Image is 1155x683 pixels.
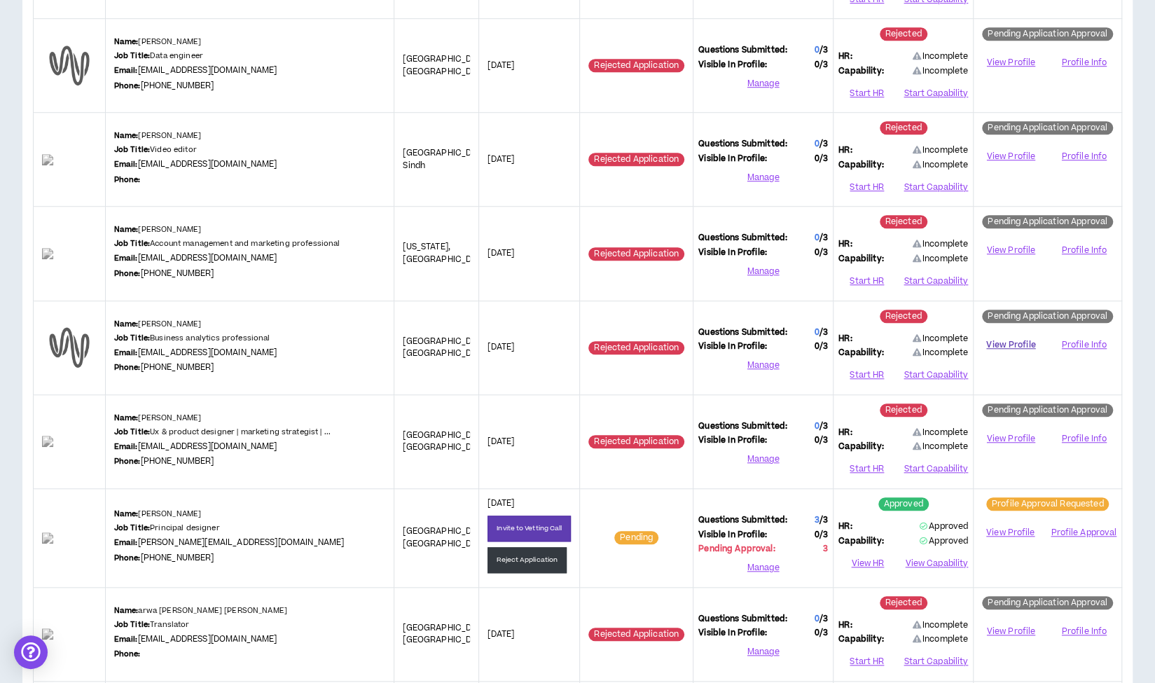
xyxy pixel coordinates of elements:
p: [PERSON_NAME] [114,319,202,330]
span: Incomplete [913,441,969,453]
button: Profile Info [1052,428,1116,449]
b: Email: [114,441,138,452]
span: Incomplete [913,50,969,63]
span: 0 [815,529,828,541]
span: / 3 [819,434,828,446]
b: Name: [114,509,139,519]
b: Job Title: [114,50,150,61]
p: [DATE] [487,60,571,72]
button: Start HR [838,365,895,386]
span: [GEOGRAPHIC_DATA] , [GEOGRAPHIC_DATA] [403,53,492,78]
sup: Rejected [880,121,927,134]
button: Start Capability [904,177,968,198]
p: [DATE] [487,341,571,354]
b: Name: [114,605,139,616]
button: Manage [698,73,828,94]
span: HR: [838,238,852,251]
p: [DATE] [487,153,571,166]
a: [EMAIL_ADDRESS][DOMAIN_NAME] [138,441,277,453]
a: [EMAIL_ADDRESS][DOMAIN_NAME] [138,64,277,76]
span: Visible In Profile: [698,627,767,640]
b: Phone: [114,456,141,467]
img: default-user-profile.png [42,320,97,375]
span: Visible In Profile: [698,247,767,259]
span: Capability: [838,535,884,548]
span: Questions Submitted: [698,326,787,339]
b: Email: [114,253,138,263]
span: 0 [815,153,828,165]
span: Incomplete [913,65,969,77]
span: Incomplete [913,144,969,157]
b: Name: [114,319,139,329]
span: [GEOGRAPHIC_DATA] , [GEOGRAPHIC_DATA] [403,525,492,550]
span: 0 [815,613,819,625]
p: Translator [114,619,190,630]
span: Questions Submitted: [698,420,787,433]
sup: Rejected [880,310,927,323]
span: [GEOGRAPHIC_DATA] , Sindh [403,147,492,172]
p: [DATE] [487,436,571,448]
button: Start HR [838,177,895,198]
b: Job Title: [114,523,150,533]
span: / 3 [819,529,828,541]
span: / 3 [819,153,828,165]
span: Questions Submitted: [698,138,787,151]
sup: Rejected Application [588,628,684,641]
a: [PERSON_NAME][EMAIL_ADDRESS][DOMAIN_NAME] [138,537,345,549]
span: HR: [838,619,852,632]
button: Manage [698,167,828,188]
span: 0 [815,44,819,56]
span: Incomplete [913,633,969,645]
b: Phone: [114,649,141,659]
a: [EMAIL_ADDRESS][DOMAIN_NAME] [138,347,277,359]
b: Phone: [114,81,141,91]
span: 0 [815,340,828,353]
a: View Profile [978,427,1043,451]
span: / 3 [819,326,828,338]
span: Visible In Profile: [698,434,767,447]
img: default-user-profile.png [42,39,97,93]
span: Incomplete [913,333,969,345]
button: Start Capability [904,365,968,386]
b: Phone: [114,174,141,185]
b: Job Title: [114,144,150,155]
p: [PERSON_NAME] [114,413,202,424]
sup: Profile Approval Requested [986,497,1109,511]
span: 3 [815,514,819,526]
span: / 3 [819,627,828,639]
img: SFQpyOuSBjeG805QnH1Frsel7BTqzNKs9gqWdbHG.png [42,436,97,447]
p: Business analytics professional [114,333,270,344]
span: / 3 [819,420,828,432]
button: Start HR [838,459,895,480]
span: Approved [920,535,968,547]
span: Incomplete [913,619,969,632]
span: / 3 [819,247,828,258]
sup: Approved [878,497,929,511]
sup: Rejected [880,596,927,609]
button: Manage [698,558,828,579]
span: Incomplete [913,347,969,359]
span: / 3 [819,138,828,150]
sup: Rejected Application [588,153,684,166]
span: HR: [838,50,852,63]
b: Name: [114,130,139,141]
span: Questions Submitted: [698,44,787,57]
sup: Rejected [880,27,927,41]
b: Email: [114,347,138,358]
sup: Pending [614,531,658,544]
span: Capability: [838,65,884,78]
img: nXDN54wsAIqwpGxcMMRCcSPIOUXjWQK3NxyTQz8Z.png [42,532,97,544]
p: [PERSON_NAME] [114,224,202,235]
sup: Rejected [880,215,927,228]
span: 0 [815,232,819,244]
span: Visible In Profile: [698,529,767,541]
button: Profile Info [1052,334,1116,355]
b: Job Title: [114,427,150,437]
p: Principal designer [114,523,220,534]
sup: Pending Application Approval [982,215,1113,228]
b: Email: [114,537,138,548]
span: 0 [815,138,819,150]
a: [PHONE_NUMBER] [141,361,214,373]
button: Manage [698,355,828,376]
span: HR: [838,144,852,157]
